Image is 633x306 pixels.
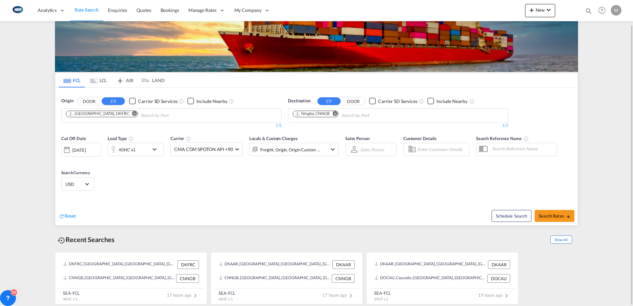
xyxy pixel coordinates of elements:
div: DKFRC, Fredericia, Denmark, Northern Europe, Europe [63,260,176,269]
div: Press delete to remove this chip. [68,111,130,117]
span: My Company [234,7,262,14]
md-chips-wrap: Chips container. Use arrow keys to select chips. [292,109,407,121]
md-icon: icon-airplane [116,76,124,81]
span: Enquiries [108,7,127,13]
recent-search-card: DKAAR, [GEOGRAPHIC_DATA], [GEOGRAPHIC_DATA], [GEOGRAPHIC_DATA], [GEOGRAPHIC_DATA] DKAARDOCAU, Cau... [366,252,518,304]
input: Chips input. [341,110,404,121]
span: Cut Off Date [61,136,86,141]
div: Recent Searches [55,232,117,247]
span: Carrier [170,136,191,141]
md-tab-item: LCL [85,73,112,87]
span: 17 hours ago [167,292,199,298]
div: CNNGB [332,274,355,283]
button: Note: By default Schedule search will only considerorigin ports, destination ports and cut off da... [492,210,531,222]
div: SEA-FCL [63,290,80,296]
md-select: Select Currency: $ USDUnited States Dollar [65,179,91,189]
md-checkbox: Checkbox No Ink [369,98,417,105]
span: USD [66,181,84,187]
md-icon: icon-information-outline [128,136,134,141]
div: Carrier SD Services [378,98,417,105]
div: DKAAR, Aarhus, Denmark, Northern Europe, Europe [219,260,331,269]
div: icon-magnify [585,7,592,17]
span: Manage Rates [188,7,217,14]
input: Enter Customer Details [417,144,467,154]
md-icon: icon-arrow-right [566,214,570,219]
md-icon: icon-plus 400-fg [528,6,536,14]
div: Fredericia, DKFRC [68,111,129,117]
span: 19 hours ago [478,292,511,298]
md-pagination-wrapper: Use the left and right arrow keys to navigate between tabs [59,73,165,87]
span: Sales Person [345,136,369,141]
button: CY [317,97,341,105]
span: Show All [550,235,572,244]
div: DKAAR [332,260,355,269]
div: 40HC x1 [119,145,136,154]
div: DOCAU, Caucedo, Dominican Republic, Caribbean, Americas [374,274,486,283]
button: Remove [328,111,338,118]
div: [DATE] [61,143,101,157]
md-icon: Unchecked: Ignores neighbouring ports when fetching rates.Checked : Includes neighbouring ports w... [229,99,234,104]
button: Search Ratesicon-arrow-right [535,210,574,222]
button: DOOR [342,97,365,105]
span: CMA CGM SPOTON API +90 [174,146,233,153]
span: Locals & Custom Charges [249,136,298,141]
span: 40HC x 1 [219,297,233,301]
md-icon: icon-magnify [585,7,592,15]
span: New [528,7,553,13]
md-icon: icon-chevron-right [347,292,355,300]
img: 1aa151c0c08011ec8d6f413816f9a227.png [10,3,25,18]
div: 1/3 [61,123,281,128]
div: Press delete to remove this chip. [295,111,331,117]
span: Search Rates [539,213,570,219]
div: CNNGB [176,274,199,283]
div: DKAAR [488,260,510,269]
span: 40HC x 1 [63,297,77,301]
span: Origin [61,98,73,104]
span: Quotes [136,7,151,13]
div: 1/3 [288,123,508,128]
md-checkbox: Checkbox No Ink [129,98,177,105]
div: [DATE] [72,147,86,153]
md-checkbox: Checkbox No Ink [187,98,227,105]
div: Freight Origin Origin Custom Factory Stuffing [260,145,320,154]
span: Search Currency [61,170,90,175]
md-select: Sales Person [360,145,385,154]
input: Search Reference Name [489,144,557,154]
div: SEA-FCL [219,290,235,296]
recent-search-card: DKFRC, [GEOGRAPHIC_DATA], [GEOGRAPHIC_DATA], [GEOGRAPHIC_DATA], [GEOGRAPHIC_DATA] DKFRCCNNGB, [GE... [55,252,207,304]
button: icon-plus 400-fgNewicon-chevron-down [525,4,555,17]
div: M [611,5,621,16]
button: DOOR [77,97,101,105]
md-icon: Unchecked: Search for CY (Container Yard) services for all selected carriers.Checked : Search for... [179,99,184,104]
div: SEA-FCL [374,290,391,296]
md-datepicker: Select [61,156,66,165]
div: icon-refreshReset [59,213,76,220]
div: 40HC x1icon-chevron-down [108,143,164,156]
md-chips-wrap: Chips container. Use arrow keys to select chips. [65,109,206,121]
span: Search Reference Name [476,136,529,141]
span: Load Type [108,136,134,141]
md-icon: The selected Trucker/Carrierwill be displayed in the rate results If the rates are from another f... [186,136,191,141]
span: 20GP x 1 [374,297,388,301]
div: DKFRC [177,260,199,269]
md-icon: Unchecked: Search for CY (Container Yard) services for all selected carriers.Checked : Search for... [419,99,424,104]
span: Analytics [38,7,57,14]
div: Help [596,5,611,17]
md-tab-item: LAND [138,73,165,87]
span: Bookings [161,7,179,13]
button: CY [102,97,125,105]
div: Carrier SD Services [138,98,177,105]
md-checkbox: Checkbox No Ink [427,98,467,105]
md-icon: icon-chevron-down [151,145,162,153]
div: DOCAU [487,274,510,283]
input: Chips input. [141,110,204,121]
md-tab-item: FCL [59,73,85,87]
md-icon: icon-chevron-down [545,6,553,14]
md-tab-item: AIR [112,73,138,87]
md-icon: icon-refresh [59,213,65,219]
div: Include Nearby [436,98,467,105]
md-icon: Unchecked: Ignores neighbouring ports when fetching rates.Checked : Includes neighbouring ports w... [469,99,475,104]
div: Ningbo, CNNGB [295,111,330,117]
md-icon: Your search will be saved by the below given name [523,136,529,141]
